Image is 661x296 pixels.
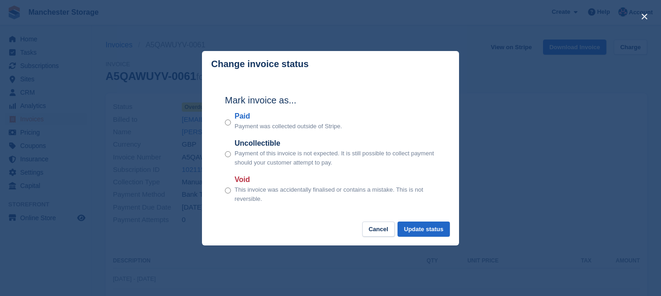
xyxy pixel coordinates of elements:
[235,111,342,122] label: Paid
[235,122,342,131] p: Payment was collected outside of Stripe.
[235,149,436,167] p: Payment of this invoice is not expected. It is still possible to collect payment should your cust...
[235,174,436,185] label: Void
[235,185,436,203] p: This invoice was accidentally finalised or contains a mistake. This is not reversible.
[225,93,436,107] h2: Mark invoice as...
[235,138,436,149] label: Uncollectible
[362,222,395,237] button: Cancel
[398,222,450,237] button: Update status
[637,9,652,24] button: close
[211,59,308,69] p: Change invoice status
